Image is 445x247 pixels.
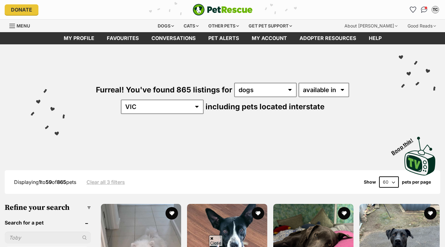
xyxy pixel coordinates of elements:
[57,32,101,44] a: My profile
[166,207,178,220] button: favourite
[87,179,125,185] a: Clear all 3 filters
[244,20,296,32] div: Get pet support
[209,235,223,246] span: Close
[390,133,419,156] span: Boop this!
[202,32,245,44] a: Pet alerts
[404,137,436,175] img: PetRescue TV logo
[402,180,431,185] label: pets per page
[252,207,264,220] button: favourite
[9,20,34,31] a: Menu
[179,20,203,32] div: Cats
[363,32,388,44] a: Help
[14,179,76,185] span: Displaying to of pets
[5,203,91,212] h3: Refine your search
[5,4,38,15] a: Donate
[245,32,293,44] a: My account
[204,20,243,32] div: Other pets
[408,5,440,15] ul: Account quick links
[205,102,324,111] span: including pets located interstate
[46,179,52,185] strong: 59
[419,5,429,15] a: Conversations
[17,23,30,28] span: Menu
[193,4,253,16] a: PetRescue
[145,32,202,44] a: conversations
[96,85,232,94] span: Furreal! You've found 865 listings for
[421,7,428,13] img: chat-41dd97257d64d25036548639549fe6c8038ab92f7586957e7f3b1b290dea8141.svg
[39,179,41,185] strong: 1
[364,180,376,185] span: Show
[408,5,418,15] a: Favourites
[338,207,350,220] button: favourite
[5,232,91,244] input: Toby
[340,20,402,32] div: About [PERSON_NAME]
[101,32,145,44] a: Favourites
[430,5,440,15] button: My account
[193,4,253,16] img: logo-e224e6f780fb5917bec1dbf3a21bbac754714ae5b6737aabdf751b685950b380.svg
[153,20,178,32] div: Dogs
[293,32,363,44] a: Adopter resources
[57,179,66,185] strong: 865
[403,20,440,32] div: Good Reads
[404,131,436,177] a: Boop this!
[5,220,91,225] header: Search for a pet
[432,7,438,13] div: TC
[400,216,433,235] iframe: Help Scout Beacon - Open
[424,207,437,220] button: favourite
